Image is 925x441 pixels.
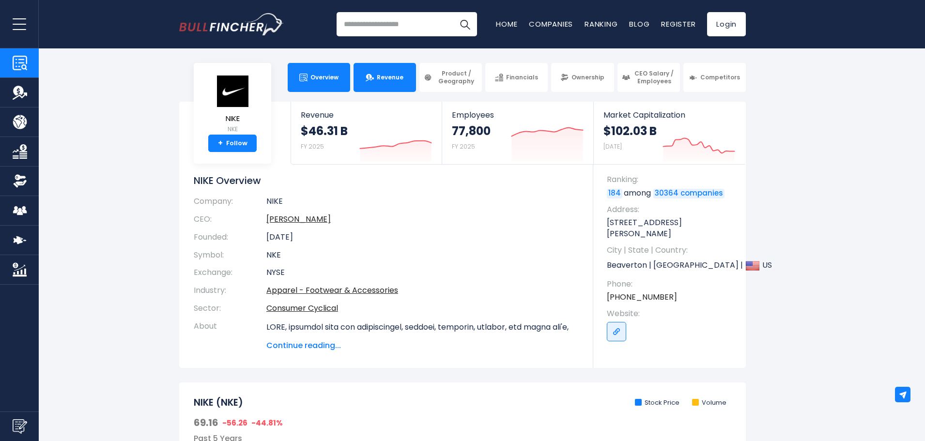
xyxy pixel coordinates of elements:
[419,63,482,92] a: Product / Geography
[4,56,921,65] div: Rename
[208,135,257,152] a: +Follow
[4,169,921,178] div: TODO: put dlg title
[4,240,921,249] div: Home
[179,13,283,35] a: Go to homepage
[453,12,477,36] button: Search
[707,12,746,36] a: Login
[310,74,339,81] span: Overview
[13,174,27,188] img: Ownership
[594,102,745,164] a: Market Capitalization $102.03 B [DATE]
[585,19,617,29] a: Ranking
[4,292,921,301] div: WEBSITE
[218,139,223,148] strong: +
[301,110,432,120] span: Revenue
[291,102,442,164] a: Revenue $46.31 B FY 2025
[288,63,350,92] a: Overview
[4,152,921,161] div: Television/Radio
[4,197,921,205] div: ???
[683,63,746,92] a: Competitors
[4,249,921,258] div: CANCEL
[4,214,921,223] div: SAVE AND GO HOME
[301,142,324,151] small: FY 2025
[215,75,250,135] a: NIKE NKE
[4,284,921,292] div: BOOK
[4,108,921,117] div: Add Outline Template
[506,74,538,81] span: Financials
[4,205,921,214] div: This outline has no content. Would you like to delete it?
[4,91,921,100] div: Download
[603,142,622,151] small: [DATE]
[4,126,921,135] div: Journal
[629,19,649,29] a: Blog
[4,188,921,197] div: CANCEL
[4,65,921,74] div: Move To ...
[4,13,921,21] div: Sort New > Old
[4,30,921,39] div: Delete
[4,301,921,310] div: JOURNAL
[216,125,249,134] small: NKE
[4,258,921,266] div: MOVE
[4,266,921,275] div: New source
[435,70,478,85] span: Product / Geography
[661,19,695,29] a: Register
[485,63,548,92] a: Financials
[452,142,475,151] small: FY 2025
[442,102,593,164] a: Employees 77,800 FY 2025
[529,19,573,29] a: Companies
[551,63,614,92] a: Ownership
[700,74,740,81] span: Competitors
[4,74,921,82] div: Delete
[4,231,921,240] div: Move to ...
[4,275,921,284] div: SAVE
[216,115,249,123] span: NIKE
[603,123,657,138] strong: $102.03 B
[4,47,921,56] div: Sign out
[571,74,604,81] span: Ownership
[4,100,921,108] div: Print
[603,110,735,120] span: Market Capitalization
[4,39,921,47] div: Options
[452,123,491,138] strong: 77,800
[4,310,921,319] div: MORE
[4,82,921,91] div: Rename Outline
[496,19,517,29] a: Home
[617,63,680,92] a: CEO Salary / Employees
[4,117,921,126] div: Search for Source
[301,123,348,138] strong: $46.31 B
[633,70,676,85] span: CEO Salary / Employees
[452,110,583,120] span: Employees
[4,135,921,143] div: Magazine
[4,143,921,152] div: Newspaper
[4,161,921,169] div: Visual Art
[179,13,284,35] img: Bullfincher logo
[354,63,416,92] a: Revenue
[377,74,403,81] span: Revenue
[4,4,921,13] div: Sort A > Z
[4,21,921,30] div: Move To ...
[4,223,921,231] div: DELETE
